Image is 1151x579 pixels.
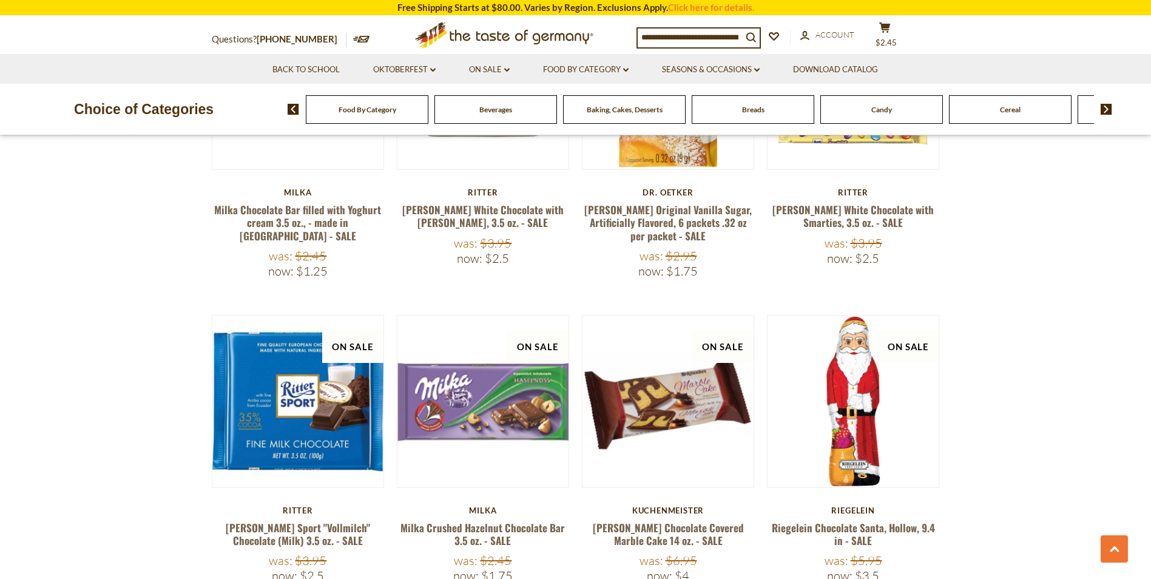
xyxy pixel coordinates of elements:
[742,105,765,114] a: Breads
[767,506,940,515] div: Riegelein
[851,235,882,251] span: $3.95
[582,506,755,515] div: Kuchenmeister
[397,316,569,487] img: Milka Crushed Hazelnut Chocolate Bar 3.5 oz. - SALE
[212,506,385,515] div: Ritter
[214,202,381,243] a: Milka Chocolate Bar filled with Yoghurt cream 3.5 oz., - made in [GEOGRAPHIC_DATA] - SALE
[212,32,346,47] p: Questions?
[825,553,848,568] label: Was:
[825,235,848,251] label: Was:
[666,248,697,263] span: $2.95
[479,105,512,114] a: Beverages
[768,316,939,487] img: Riegelein Chocolate Santa, Hollow, 9.4 in - SALE
[212,188,385,197] div: Milka
[1000,105,1021,114] a: Cereal
[582,188,755,197] div: Dr. Oetker
[480,553,511,568] span: $2.45
[257,33,337,44] a: [PHONE_NUMBER]
[855,251,879,266] span: $2.5
[772,520,935,548] a: Riegelein Chocolate Santa, Hollow, 9.4 in - SALE
[339,105,396,114] a: Food By Category
[666,263,698,279] span: $1.75
[1101,104,1112,115] img: next arrow
[662,63,760,76] a: Seasons & Occasions
[772,202,934,230] a: [PERSON_NAME] White Chocolate with Smarties, 3.5 oz. - SALE
[867,22,903,52] button: $2.45
[272,63,340,76] a: Back to School
[269,248,292,263] label: Was:
[469,63,510,76] a: On Sale
[485,251,509,266] span: $2.5
[543,63,629,76] a: Food By Category
[593,520,744,548] a: [PERSON_NAME] Chocolate Covered Marble Cake 14 oz. - SALE
[815,30,854,39] span: Account
[871,105,892,114] a: Candy
[295,553,326,568] span: $3.95
[851,553,882,568] span: $5.95
[269,553,292,568] label: Was:
[397,188,570,197] div: Ritter
[373,63,436,76] a: Oktoberfest
[457,251,482,266] label: Now:
[400,520,565,548] a: Milka Crushed Hazelnut Chocolate Bar 3.5 oz. - SALE
[296,263,328,279] span: $1.25
[397,506,570,515] div: Milka
[793,63,878,76] a: Download Catalog
[640,248,663,263] label: Was:
[268,263,294,279] label: Now:
[402,202,564,230] a: [PERSON_NAME] White Chocolate with [PERSON_NAME], 3.5 oz. - SALE
[584,202,752,243] a: [PERSON_NAME] Original Vanilla Sugar, Artificially Flavored, 6 packets .32 oz per packet - SALE
[288,104,299,115] img: previous arrow
[295,248,326,263] span: $2.45
[876,38,897,47] span: $2.45
[767,188,940,197] div: Ritter
[666,553,697,568] span: $6.95
[212,316,384,487] img: Ritter Sport "Vollmilch" Chocolate (Milk) 3.5 oz. - SALE
[226,520,370,548] a: [PERSON_NAME] Sport "Vollmilch" Chocolate (Milk) 3.5 oz. - SALE
[582,316,754,487] img: Schluender Chocolate Covered Marble Cake 14 oz. - SALE
[640,553,663,568] label: Was:
[668,2,754,13] a: Click here for details.
[454,235,478,251] label: Was:
[587,105,663,114] a: Baking, Cakes, Desserts
[800,29,854,42] a: Account
[480,235,511,251] span: $3.95
[638,263,664,279] label: Now:
[454,553,478,568] label: Was:
[827,251,852,266] label: Now:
